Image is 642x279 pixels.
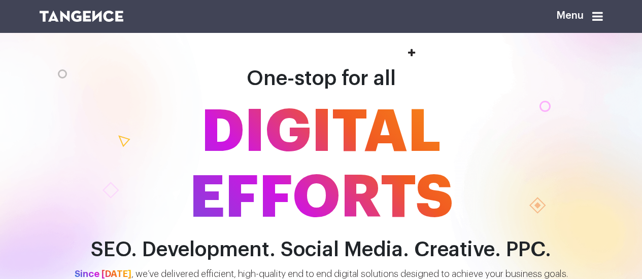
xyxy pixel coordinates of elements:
h2: SEO. Development. Social Media. Creative. PPC. [32,238,611,261]
img: logo SVG [40,11,124,22]
span: DIGITAL EFFORTS [32,99,611,231]
span: One-stop for all [247,68,396,89]
span: Since [DATE] [75,269,131,278]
